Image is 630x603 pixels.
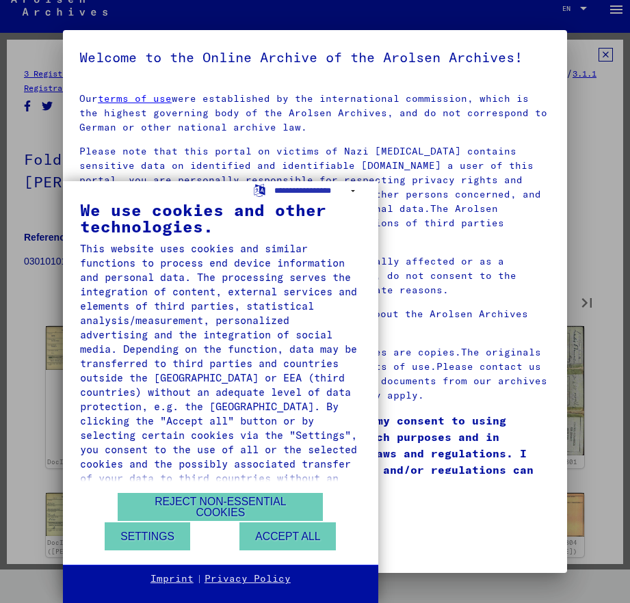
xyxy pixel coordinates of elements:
button: Accept all [239,522,336,550]
div: We use cookies and other technologies. [80,202,361,234]
a: Imprint [150,572,194,586]
button: Settings [105,522,190,550]
button: Reject non-essential cookies [118,493,323,521]
a: Privacy Policy [205,572,291,586]
div: This website uses cookies and similar functions to process end device information and personal da... [80,241,361,500]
